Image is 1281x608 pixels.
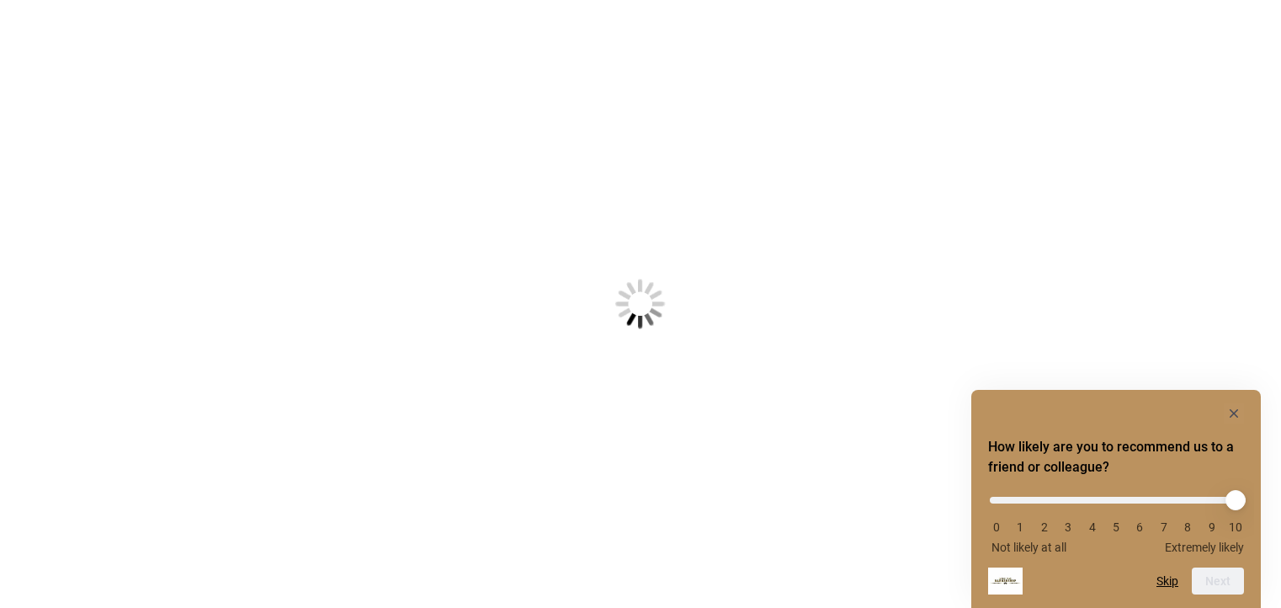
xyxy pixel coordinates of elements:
li: 5 [1108,520,1124,534]
button: Next question [1192,568,1244,595]
li: 10 [1227,520,1244,534]
li: 8 [1179,520,1196,534]
div: How likely are you to recommend us to a friend or colleague? Select an option from 0 to 10, with ... [988,403,1244,595]
li: 4 [1084,520,1101,534]
div: How likely are you to recommend us to a friend or colleague? Select an option from 0 to 10, with ... [988,484,1244,554]
img: Loading [533,196,748,412]
li: 9 [1204,520,1220,534]
button: Skip [1156,574,1178,588]
span: Extremely likely [1165,541,1244,554]
span: Not likely at all [991,541,1066,554]
li: 7 [1156,520,1172,534]
h2: How likely are you to recommend us to a friend or colleague? Select an option from 0 to 10, with ... [988,437,1244,477]
li: 3 [1060,520,1076,534]
li: 2 [1036,520,1053,534]
li: 0 [988,520,1005,534]
li: 1 [1012,520,1029,534]
li: 6 [1131,520,1148,534]
button: Hide survey [1224,403,1244,424]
